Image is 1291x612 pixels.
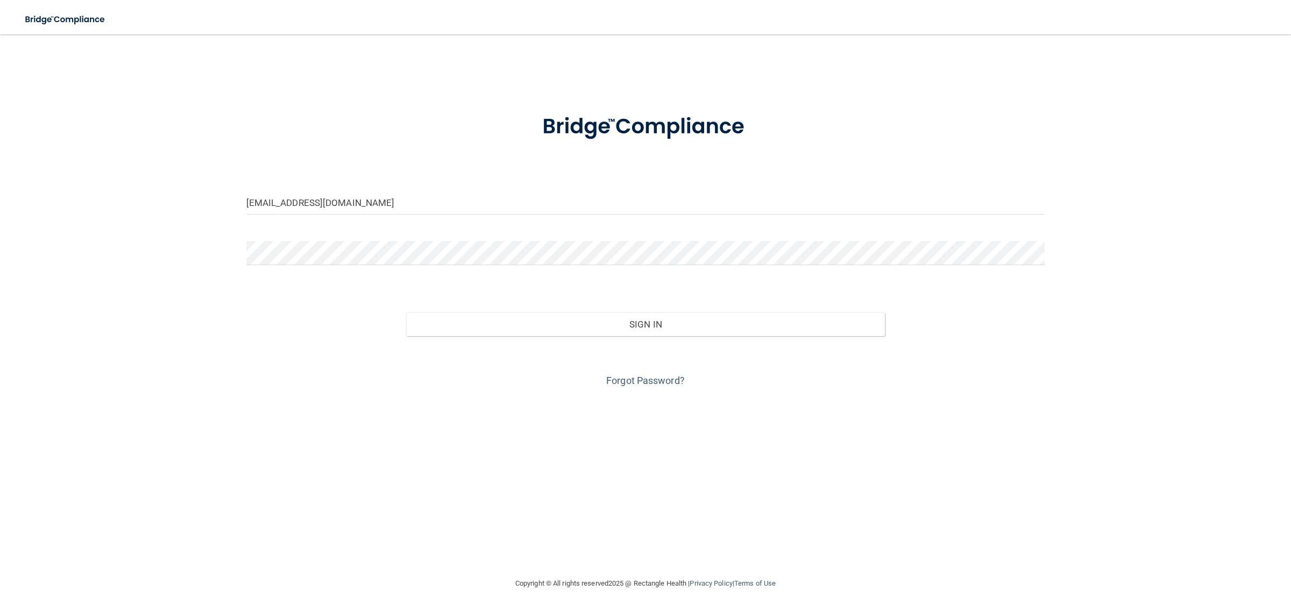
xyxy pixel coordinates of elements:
[406,312,885,336] button: Sign In
[520,99,771,155] img: bridge_compliance_login_screen.278c3ca4.svg
[246,190,1045,215] input: Email
[449,566,842,601] div: Copyright © All rights reserved 2025 @ Rectangle Health | |
[690,579,732,587] a: Privacy Policy
[734,579,776,587] a: Terms of Use
[16,9,115,31] img: bridge_compliance_login_screen.278c3ca4.svg
[606,375,685,386] a: Forgot Password?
